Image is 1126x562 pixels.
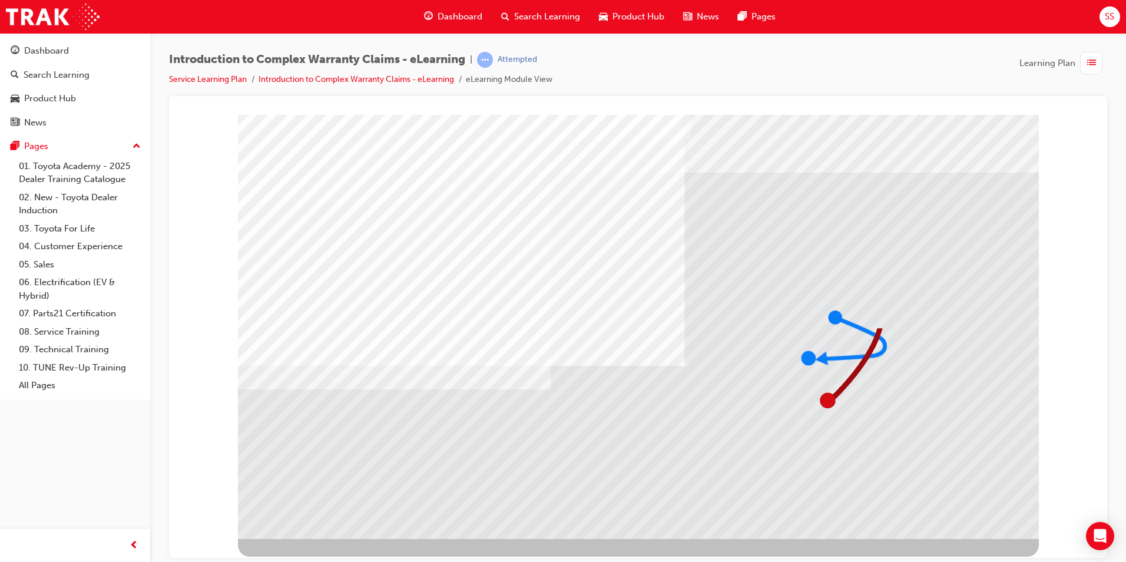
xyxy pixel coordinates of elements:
span: Introduction to Complex Warranty Claims - eLearning [169,53,465,67]
div: Attempted [498,54,537,65]
span: pages-icon [738,9,747,24]
div: Open Intercom Messenger [1086,522,1114,550]
span: list-icon [1087,56,1096,71]
span: pages-icon [11,141,19,152]
a: pages-iconPages [728,5,785,29]
span: | [470,53,472,67]
a: 06. Electrification (EV & Hybrid) [14,273,145,305]
div: News [24,116,47,130]
a: News [5,112,145,134]
span: search-icon [11,70,19,81]
a: 07. Parts21 Certification [14,305,145,323]
span: guage-icon [424,9,433,24]
a: 05. Sales [14,256,145,274]
a: 01. Toyota Academy - 2025 Dealer Training Catalogue [14,157,145,189]
span: SS [1105,10,1114,24]
span: car-icon [11,94,19,104]
a: news-iconNews [674,5,728,29]
span: car-icon [599,9,608,24]
span: Product Hub [612,10,664,24]
button: Pages [5,135,145,157]
button: Learning Plan [1019,52,1107,74]
span: News [697,10,719,24]
span: search-icon [501,9,509,24]
a: guage-iconDashboard [415,5,492,29]
div: Product Hub [24,92,76,105]
a: Dashboard [5,40,145,62]
span: up-icon [133,139,141,154]
span: learningRecordVerb_ATTEMPT-icon [477,52,493,68]
a: car-iconProduct Hub [590,5,674,29]
a: Service Learning Plan [169,74,247,84]
span: Learning Plan [1019,57,1075,70]
div: Search Learning [24,68,90,82]
img: Trak [6,4,100,30]
a: Product Hub [5,88,145,110]
span: news-icon [11,118,19,128]
a: search-iconSearch Learning [492,5,590,29]
a: Search Learning [5,64,145,86]
span: prev-icon [130,538,138,553]
div: Dashboard [24,44,69,58]
button: SS [1099,6,1120,27]
a: 08. Service Training [14,323,145,341]
button: DashboardSearch LearningProduct HubNews [5,38,145,135]
a: 02. New - Toyota Dealer Induction [14,189,145,220]
span: Pages [751,10,776,24]
a: 04. Customer Experience [14,237,145,256]
a: 09. Technical Training [14,340,145,359]
a: 03. Toyota For Life [14,220,145,238]
span: guage-icon [11,46,19,57]
a: 10. TUNE Rev-Up Training [14,359,145,377]
span: Search Learning [514,10,580,24]
div: Pages [24,140,48,153]
a: All Pages [14,376,145,395]
a: Introduction to Complex Warranty Claims - eLearning [259,74,454,84]
li: eLearning Module View [466,73,552,87]
span: Dashboard [438,10,482,24]
span: news-icon [683,9,692,24]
